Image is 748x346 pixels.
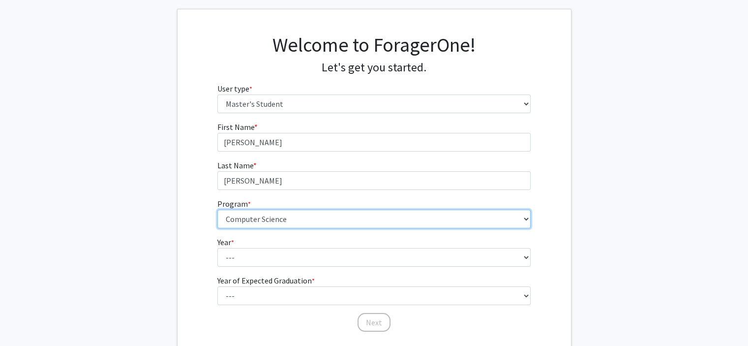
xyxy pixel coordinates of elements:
[217,83,252,94] label: User type
[217,236,234,248] label: Year
[7,302,42,339] iframe: Chat
[217,198,251,210] label: Program
[217,61,531,75] h4: Let's get you started.
[217,160,253,170] span: Last Name
[217,33,531,57] h1: Welcome to ForagerOne!
[217,275,315,286] label: Year of Expected Graduation
[358,313,390,332] button: Next
[217,122,254,132] span: First Name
